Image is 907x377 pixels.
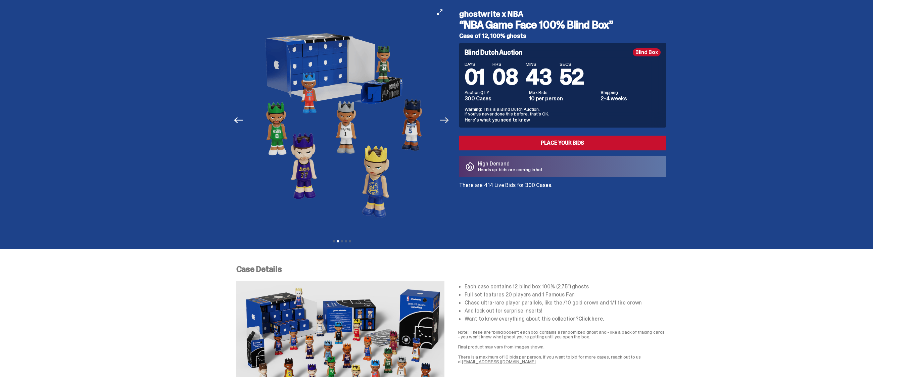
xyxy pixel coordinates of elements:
dt: Auction QTY [465,90,525,95]
span: SECS [560,62,584,66]
p: There are 414 Live Bids for 300 Cases. [459,183,666,188]
span: MINS [526,62,552,66]
li: Full set features 20 players and 1 Famous Fan [465,292,666,297]
h3: “NBA Game Face 100% Blind Box” [459,19,666,30]
li: Want to know everything about this collection? . [465,316,666,322]
a: Here's what you need to know [465,117,530,123]
li: And look out for surprise inserts! [465,308,666,314]
p: Note: These are "blind boxes”: each box contains a randomized ghost and - like a pack of trading ... [458,330,666,339]
button: View slide 1 [333,240,335,242]
button: View slide 2 [337,240,339,242]
button: View slide 5 [349,240,351,242]
a: Click here [578,315,603,322]
button: View slide 3 [341,240,343,242]
a: [EMAIL_ADDRESS][DOMAIN_NAME] [462,359,536,365]
p: Heads up: bids are coming in hot [478,167,543,172]
dt: Max Bids [529,90,596,95]
a: Place your Bids [459,136,666,150]
dt: Shipping [601,90,661,95]
div: Blind Box [633,48,661,56]
img: NBA-Hero-2.png [249,5,434,236]
span: HRS [492,62,518,66]
button: View full-screen [436,8,444,16]
h5: Case of 12, 100% ghosts [459,33,666,39]
p: Warning: This is a Blind Dutch Auction. If you’ve never done this before, that’s OK. [465,107,661,116]
li: Chase ultra-rare player parallels, like the /10 gold crown and 1/1 fire crown [465,300,666,305]
h4: Blind Dutch Auction [465,49,522,56]
h4: ghostwrite x NBA [459,10,666,18]
p: High Demand [478,161,543,167]
p: Final product may vary from images shown. [458,344,666,349]
dd: 2-4 weeks [601,96,661,101]
span: 52 [560,63,584,91]
dd: 10 per person [529,96,596,101]
span: DAYS [465,62,485,66]
span: 43 [526,63,552,91]
p: Case Details [236,265,666,273]
button: Next [437,113,452,128]
span: 08 [492,63,518,91]
dd: 300 Cases [465,96,525,101]
button: Previous [231,113,246,128]
li: Each case contains 12 blind box 100% (2.75”) ghosts [465,284,666,289]
span: 01 [465,63,485,91]
button: View slide 4 [345,240,347,242]
p: There is a maximum of 10 bids per person. If you want to bid for more cases, reach out to us at . [458,355,666,364]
